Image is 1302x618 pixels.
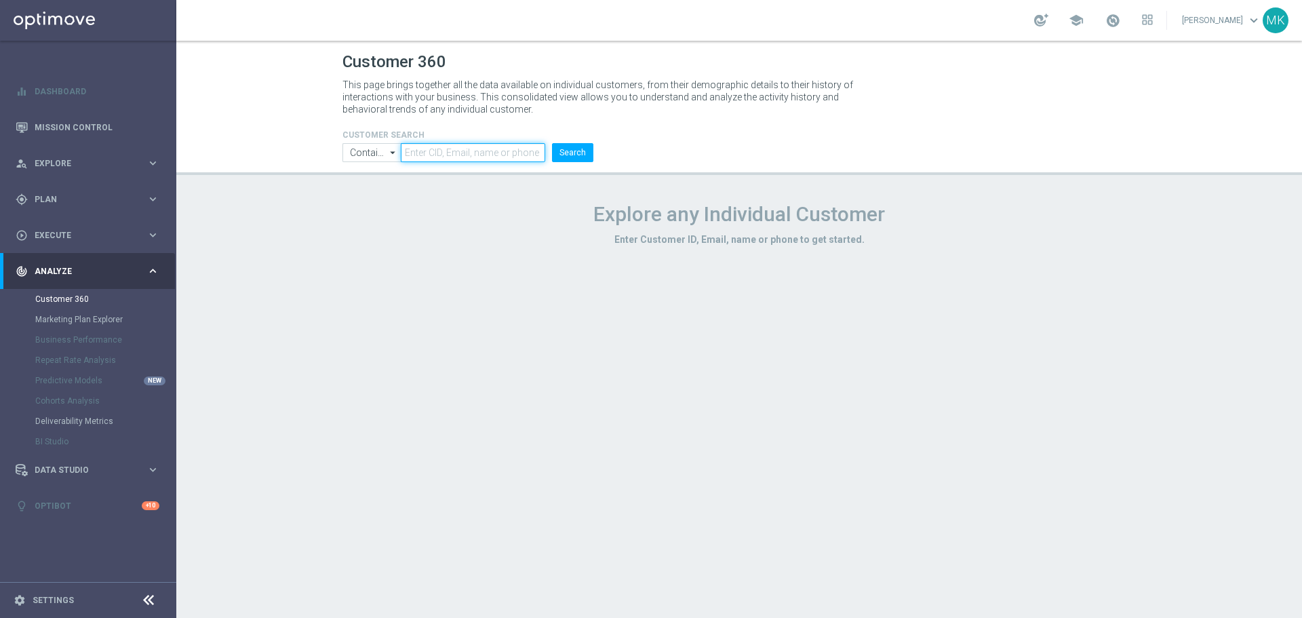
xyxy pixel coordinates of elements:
div: BI Studio [35,431,175,452]
div: Deliverability Metrics [35,411,175,431]
button: play_circle_outline Execute keyboard_arrow_right [15,230,160,241]
p: This page brings together all the data available on individual customers, from their demographic ... [342,79,865,115]
div: Explore [16,157,146,170]
a: Marketing Plan Explorer [35,314,141,325]
h4: CUSTOMER SEARCH [342,130,593,140]
input: Enter CID, Email, name or phone [401,143,545,162]
div: Data Studio [16,464,146,476]
a: Mission Control [35,109,159,145]
div: MK [1263,7,1288,33]
i: arrow_drop_down [387,144,400,161]
i: lightbulb [16,500,28,512]
a: [PERSON_NAME]keyboard_arrow_down [1181,10,1263,31]
div: Cohorts Analysis [35,391,175,411]
div: NEW [144,376,165,385]
div: Predictive Models [35,370,175,391]
div: +10 [142,501,159,510]
div: Analyze [16,265,146,277]
span: Data Studio [35,466,146,474]
a: Customer 360 [35,294,141,305]
a: Settings [33,596,74,604]
a: Dashboard [35,73,159,109]
div: Plan [16,193,146,206]
h1: Customer 360 [342,52,1136,72]
h1: Explore any Individual Customer [342,202,1136,227]
i: keyboard_arrow_right [146,265,159,277]
i: settings [14,594,26,606]
input: Contains [342,143,401,162]
div: Marketing Plan Explorer [35,309,175,330]
button: person_search Explore keyboard_arrow_right [15,158,160,169]
i: play_circle_outline [16,229,28,242]
button: Data Studio keyboard_arrow_right [15,465,160,476]
i: keyboard_arrow_right [146,157,159,170]
i: keyboard_arrow_right [146,193,159,206]
span: Analyze [35,267,146,275]
div: Mission Control [16,109,159,145]
button: gps_fixed Plan keyboard_arrow_right [15,194,160,205]
span: school [1069,13,1084,28]
div: Repeat Rate Analysis [35,350,175,370]
a: Deliverability Metrics [35,416,141,427]
div: Execute [16,229,146,242]
button: track_changes Analyze keyboard_arrow_right [15,266,160,277]
button: equalizer Dashboard [15,86,160,97]
i: keyboard_arrow_right [146,463,159,476]
i: keyboard_arrow_right [146,229,159,242]
div: Dashboard [16,73,159,109]
div: Customer 360 [35,289,175,309]
span: keyboard_arrow_down [1246,13,1261,28]
h3: Enter Customer ID, Email, name or phone to get started. [342,233,1136,246]
i: person_search [16,157,28,170]
a: Optibot [35,488,142,524]
i: track_changes [16,265,28,277]
div: Business Performance [35,330,175,350]
button: Mission Control [15,122,160,133]
button: lightbulb Optibot +10 [15,501,160,511]
i: gps_fixed [16,193,28,206]
span: Execute [35,231,146,239]
div: Optibot [16,488,159,524]
span: Plan [35,195,146,204]
span: Explore [35,159,146,168]
i: equalizer [16,85,28,98]
button: Search [552,143,593,162]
